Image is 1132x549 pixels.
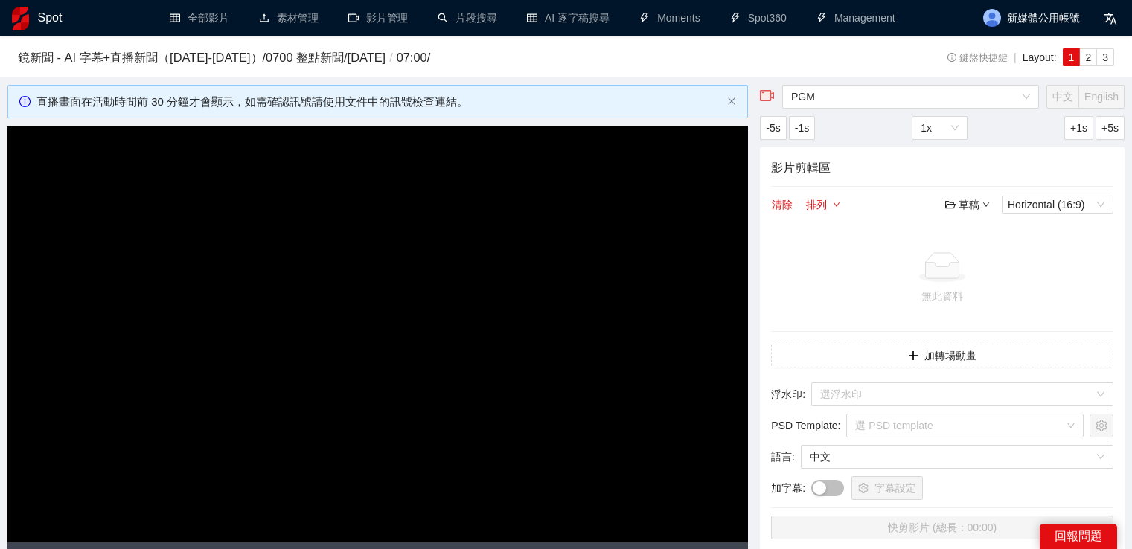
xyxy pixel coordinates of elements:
button: +5s [1096,116,1125,140]
span: -1s [795,120,809,136]
button: setting [1090,414,1113,437]
span: English [1084,91,1119,103]
a: thunderboltSpot360 [730,12,787,24]
div: 直播畫面在活動時間前 30 分鐘才會顯示，如需確認訊號請使用文件中的訊號檢查連結。 [36,93,721,111]
a: search片段搜尋 [438,12,497,24]
span: 中文 [810,446,1104,468]
span: +5s [1101,120,1119,136]
h4: 影片剪輯區 [771,158,1113,177]
button: -5s [760,116,786,140]
span: down [982,201,990,208]
span: info-circle [947,53,957,62]
h3: 鏡新聞 - AI 字幕+直播新聞（[DATE]-[DATE]） / 0700 整點新聞 / [DATE] 07:00 / [18,48,869,68]
a: video-camera影片管理 [348,12,408,24]
span: -5s [766,120,780,136]
div: 草稿 [945,196,990,213]
span: | [1014,51,1017,63]
a: upload素材管理 [259,12,319,24]
a: tableAI 逐字稿搜尋 [527,12,610,24]
button: +1s [1064,116,1093,140]
span: down [833,201,840,210]
span: 中文 [1052,91,1073,103]
button: 清除 [771,196,793,213]
img: logo [12,7,29,30]
button: -1s [789,116,815,140]
span: plus [908,350,918,362]
button: close [727,97,736,106]
button: setting字幕設定 [851,476,923,500]
span: PGM [791,86,1030,108]
span: folder-open [945,199,956,210]
a: thunderboltManagement [816,12,895,24]
button: 排列down [805,196,841,213]
span: 1 [1069,51,1075,63]
span: info-circle [19,96,31,107]
div: 回報問題 [1040,524,1117,549]
span: / [386,51,397,64]
div: 無此資料 [777,288,1107,304]
span: 加字幕 : [771,480,805,496]
span: +1s [1070,120,1087,136]
span: PSD Template : [771,417,840,434]
button: 快剪影片 (總長：00:00) [771,516,1113,539]
div: Video Player [7,126,748,542]
span: Horizontal (16:9) [1008,196,1107,213]
span: 1x [921,117,959,139]
span: 2 [1085,51,1091,63]
a: table全部影片 [170,12,229,24]
span: 3 [1102,51,1108,63]
span: Layout: [1023,51,1057,63]
span: 浮水印 : [771,386,805,402]
span: video-camera [760,89,775,103]
img: avatar [983,9,1001,27]
span: 鍵盤快捷鍵 [947,53,1008,63]
span: 語言 : [771,449,795,465]
a: thunderboltMoments [639,12,700,24]
button: plus加轉場動畫 [771,344,1113,367]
